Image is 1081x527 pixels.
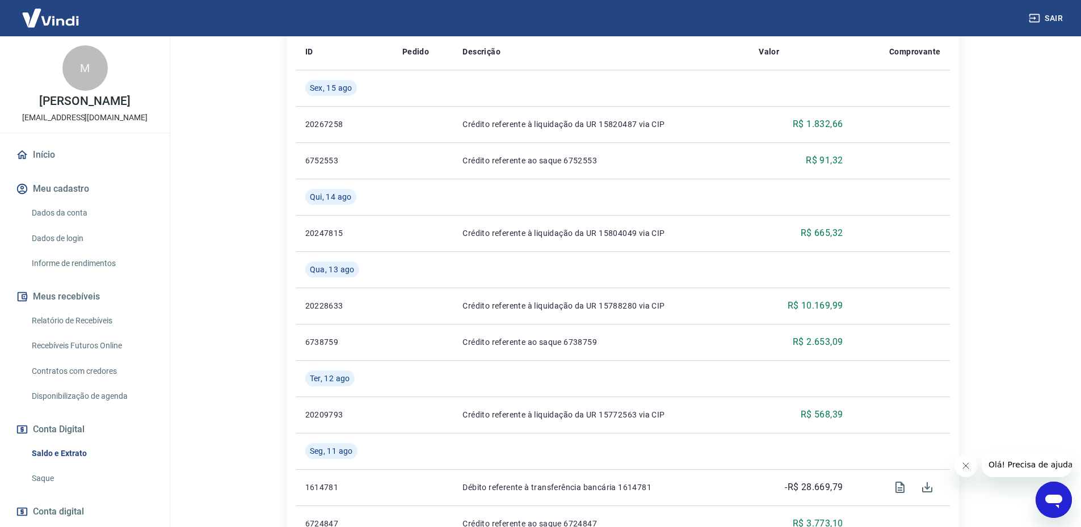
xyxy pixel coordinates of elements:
div: M [62,45,108,91]
iframe: Botão para abrir a janela de mensagens [1036,482,1072,518]
p: Crédito referente ao saque 6752553 [462,155,741,166]
p: Crédito referente à liquidação da UR 15820487 via CIP [462,119,741,130]
span: Sex, 15 ago [310,82,352,94]
a: Disponibilização de agenda [27,385,156,408]
p: Crédito referente à liquidação da UR 15788280 via CIP [462,300,741,311]
p: Pedido [402,46,429,57]
a: Início [14,142,156,167]
span: Conta digital [33,504,84,520]
span: Olá! Precisa de ajuda? [7,8,95,17]
p: Crédito referente à liquidação da UR 15772563 via CIP [462,409,741,420]
iframe: Mensagem da empresa [982,452,1072,477]
p: Valor [759,46,779,57]
p: 1614781 [305,482,384,493]
a: Informe de rendimentos [27,252,156,275]
p: Comprovante [889,46,940,57]
p: R$ 2.653,09 [793,335,843,349]
button: Meu cadastro [14,176,156,201]
p: Descrição [462,46,500,57]
a: Dados de login [27,227,156,250]
p: R$ 91,32 [806,154,843,167]
p: Crédito referente à liquidação da UR 15804049 via CIP [462,227,741,239]
a: Dados da conta [27,201,156,225]
button: Meus recebíveis [14,284,156,309]
a: Saldo e Extrato [27,442,156,465]
span: Qui, 14 ago [310,191,352,203]
iframe: Fechar mensagem [954,454,977,477]
p: 20209793 [305,409,384,420]
img: Vindi [14,1,87,35]
p: ID [305,46,313,57]
a: Contratos com credores [27,360,156,383]
span: Download [914,474,941,501]
a: Saque [27,467,156,490]
p: 20267258 [305,119,384,130]
p: -R$ 28.669,79 [785,480,843,494]
p: R$ 10.169,99 [788,299,843,313]
p: [PERSON_NAME] [39,95,130,107]
p: 6738759 [305,336,384,348]
p: 6752553 [305,155,384,166]
span: Qua, 13 ago [310,264,355,275]
p: 20247815 [305,227,384,239]
button: Conta Digital [14,417,156,442]
p: R$ 1.832,66 [793,117,843,131]
p: Débito referente à transferência bancária 1614781 [462,482,741,493]
span: Visualizar [886,474,914,501]
a: Recebíveis Futuros Online [27,334,156,357]
span: Ter, 12 ago [310,373,350,384]
p: Crédito referente ao saque 6738759 [462,336,741,348]
a: Conta digital [14,499,156,524]
a: Relatório de Recebíveis [27,309,156,332]
p: 20228633 [305,300,384,311]
span: Seg, 11 ago [310,445,353,457]
p: R$ 568,39 [801,408,843,421]
p: R$ 665,32 [801,226,843,240]
button: Sair [1027,8,1067,29]
p: [EMAIL_ADDRESS][DOMAIN_NAME] [22,112,148,124]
